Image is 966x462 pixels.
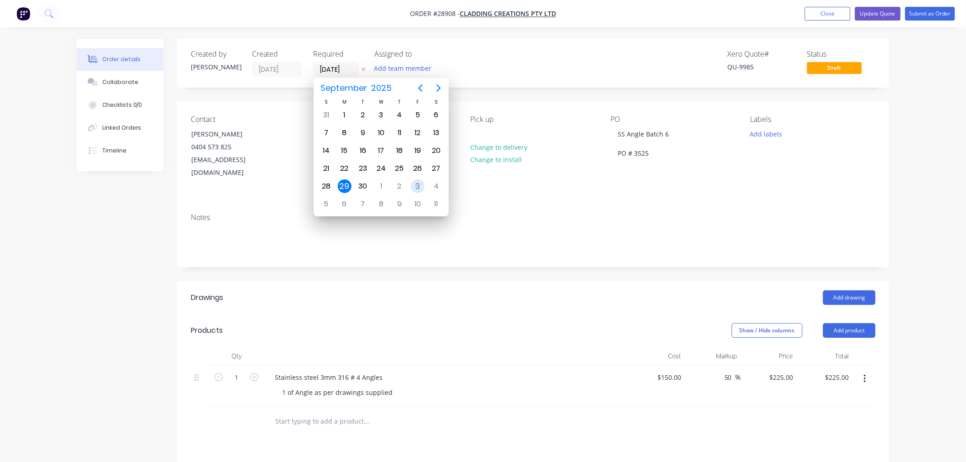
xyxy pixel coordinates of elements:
div: F [409,98,427,106]
span: % [735,372,741,383]
div: PO [610,115,735,124]
div: [EMAIL_ADDRESS][DOMAIN_NAME] [191,153,267,179]
div: Monday, September 8, 2025 [338,126,352,140]
div: Monday, September 15, 2025 [338,144,352,157]
span: 2025 [369,80,394,96]
button: Add labels [745,127,787,140]
div: Monday, October 6, 2025 [338,197,352,211]
div: 1 of Angle as per drawings supplied [275,386,400,399]
button: Show / Hide columns [732,323,803,338]
button: Change to delivery [466,141,532,153]
div: Today, Monday, September 29, 2025 [338,179,352,193]
button: Checklists 0/0 [77,94,163,116]
div: S [317,98,335,106]
button: Update Quote [855,7,901,21]
div: Sunday, September 21, 2025 [319,162,333,175]
div: Cost [629,347,685,365]
div: Required [313,50,363,58]
div: Assigned to [374,50,466,58]
span: Order #28908 - [410,10,460,18]
div: Wednesday, October 1, 2025 [374,179,388,193]
div: M [336,98,354,106]
button: Add product [823,323,876,338]
div: Monday, September 1, 2025 [338,108,352,122]
div: Tuesday, September 9, 2025 [356,126,370,140]
button: Order details [77,48,163,71]
div: Created by [191,50,241,58]
div: [PERSON_NAME]0404 573 825[EMAIL_ADDRESS][DOMAIN_NAME] [184,127,275,179]
div: Thursday, September 25, 2025 [393,162,406,175]
div: [PERSON_NAME] [191,128,267,141]
div: Labels [751,115,876,124]
div: Tuesday, October 7, 2025 [356,197,370,211]
div: Friday, October 3, 2025 [411,179,425,193]
button: Add drawing [823,290,876,305]
div: T [354,98,372,106]
div: Order details [102,55,141,63]
div: SS Angle Batch 6 PO # 3525 [610,127,676,160]
div: [PERSON_NAME] [191,62,241,72]
div: Sunday, October 5, 2025 [319,197,333,211]
div: Total [797,347,853,365]
div: Saturday, September 13, 2025 [429,126,443,140]
div: Sunday, September 14, 2025 [319,144,333,157]
div: Saturday, October 11, 2025 [429,197,443,211]
input: Start typing to add a product... [275,412,457,430]
div: Thursday, October 2, 2025 [393,179,406,193]
button: Previous page [411,79,430,97]
div: Collaborate [102,78,138,86]
div: Thursday, September 4, 2025 [393,108,406,122]
div: Friday, September 5, 2025 [411,108,425,122]
div: Xero Quote # [728,50,796,58]
div: Contact [191,115,316,124]
div: Checklists 0/0 [102,101,142,109]
button: September2025 [315,80,397,96]
button: Linked Orders [77,116,163,139]
div: Notes [191,213,876,222]
div: Sunday, September 7, 2025 [319,126,333,140]
div: Linked Orders [102,124,142,132]
div: Tuesday, September 30, 2025 [356,179,370,193]
div: Saturday, October 4, 2025 [429,179,443,193]
div: QU-9985 [728,62,796,72]
button: Collaborate [77,71,163,94]
div: Thursday, October 9, 2025 [393,197,406,211]
div: Tuesday, September 23, 2025 [356,162,370,175]
div: Wednesday, September 10, 2025 [374,126,388,140]
img: Factory [16,7,30,21]
div: T [390,98,409,106]
div: Markup [685,347,741,365]
div: Thursday, September 18, 2025 [393,144,406,157]
a: Cladding Creations Pty Ltd [460,10,556,18]
div: Products [191,325,223,336]
button: Submit as Order [905,7,955,21]
button: Timeline [77,139,163,162]
div: Tuesday, September 2, 2025 [356,108,370,122]
div: Sunday, September 28, 2025 [319,179,333,193]
button: Change to install [466,153,527,166]
div: Saturday, September 27, 2025 [429,162,443,175]
div: Saturday, September 20, 2025 [429,144,443,157]
div: Friday, September 12, 2025 [411,126,425,140]
div: Wednesday, September 17, 2025 [374,144,388,157]
div: S [427,98,445,106]
div: W [372,98,390,106]
div: Sunday, August 31, 2025 [319,108,333,122]
div: Pick up [471,115,596,124]
div: Status [807,50,876,58]
button: Add team member [369,62,436,74]
div: Created [252,50,302,58]
div: Saturday, September 6, 2025 [429,108,443,122]
div: 0404 573 825 [191,141,267,153]
div: Price [741,347,797,365]
span: September [318,80,369,96]
div: Wednesday, September 3, 2025 [374,108,388,122]
div: Drawings [191,292,223,303]
div: Thursday, September 11, 2025 [393,126,406,140]
button: Close [805,7,850,21]
div: Wednesday, October 8, 2025 [374,197,388,211]
div: Friday, September 26, 2025 [411,162,425,175]
div: Wednesday, September 24, 2025 [374,162,388,175]
span: Draft [807,62,862,73]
